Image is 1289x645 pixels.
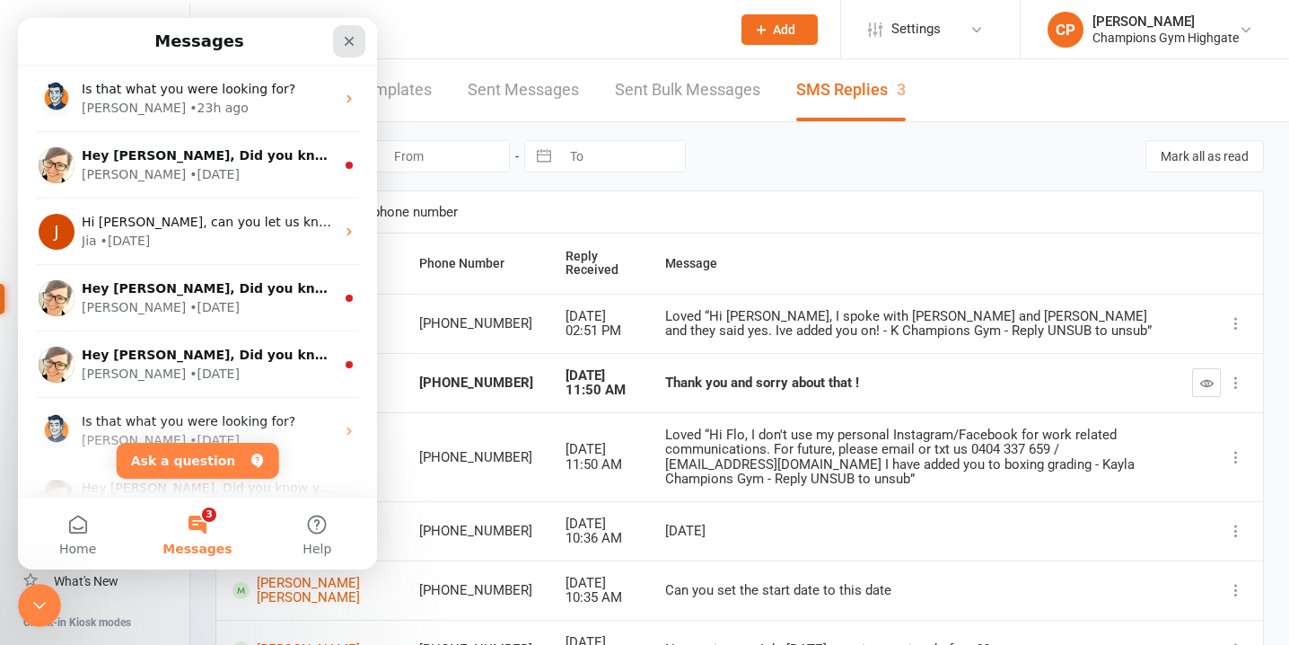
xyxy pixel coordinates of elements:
a: SMS Replies3 [796,59,906,121]
img: Profile image for Toby [21,63,57,99]
div: [PERSON_NAME] [64,280,168,299]
th: Message [649,234,1176,294]
div: 3 [897,80,906,99]
th: Reply Received [549,234,649,294]
span: Home [41,525,78,537]
div: Can you set the start date to this date [665,583,1160,598]
input: To [560,141,685,172]
div: [PHONE_NUMBER] [419,376,533,391]
div: [DATE] [566,368,633,384]
div: What's New [54,574,118,588]
div: [PERSON_NAME] [1092,13,1239,30]
button: Messages [119,480,239,552]
div: Profile image for Jia [21,196,57,232]
img: Profile image for Emily [21,329,57,365]
span: Help [285,525,313,537]
div: Loved “Hi Flo, I don't use my personal Instagram/Facebook for work related communications. For fu... [665,428,1160,487]
img: Profile image for Emily [21,129,57,165]
div: • [DATE] [171,413,222,432]
th: Phone Number [403,234,549,294]
div: • [DATE] [171,280,222,299]
div: 10:35 AM [566,590,633,605]
div: 10:36 AM [566,531,633,546]
span: Add [773,22,795,37]
span: Hi [PERSON_NAME], can you let us know the name of the member you're trying to remove the profile ... [64,197,751,211]
img: Profile image for Emily [21,462,57,498]
div: 02:51 PM [566,323,633,339]
input: Search by name or phone number [216,191,1263,233]
div: Jia [64,214,79,233]
div: • 23h ago [171,81,230,100]
div: [DATE] [566,442,633,457]
div: Thank you and sorry about that ! [665,376,1160,391]
div: 11:50 AM [566,457,633,473]
button: Mark all as read [1145,140,1264,172]
div: Champions Gym Highgate [1092,30,1239,46]
span: Settings [891,9,941,49]
div: [DATE] [566,576,633,591]
div: [PHONE_NUMBER] [419,450,533,465]
button: Ask a question [99,425,261,461]
div: [DATE] [566,309,633,324]
img: Profile image for Toby [21,395,57,431]
iframe: Intercom live chat [18,18,377,570]
div: [PHONE_NUMBER] [419,583,533,598]
div: [PHONE_NUMBER] [419,524,533,539]
span: Is that what you were looking for? [64,396,277,411]
div: • [DATE] [83,214,133,233]
input: From [384,141,509,172]
div: [PERSON_NAME] [64,347,168,366]
span: Is that what you were looking for? [64,64,277,78]
div: [PERSON_NAME] [64,413,168,432]
div: • [DATE] [171,347,222,366]
input: Search... [236,17,718,42]
div: 11:50 AM [566,383,633,398]
div: [PERSON_NAME] [64,81,168,100]
div: [DATE] [665,524,1160,539]
div: Loved “Hi [PERSON_NAME], I spoke with [PERSON_NAME] and [PERSON_NAME] and they said yes. Ive adde... [665,309,1160,339]
a: What's New [23,561,189,602]
a: Templates [355,59,432,121]
img: Profile image for Emily [21,262,57,298]
div: [PHONE_NUMBER] [419,316,533,331]
a: Sent Bulk Messages [615,59,760,121]
span: Messages [145,525,214,537]
a: [PERSON_NAME] [PERSON_NAME] [232,576,387,605]
a: Sent Messages [468,59,579,121]
iframe: Intercom live chat [18,584,61,627]
button: Help [240,480,359,552]
button: Add [741,14,818,45]
div: [PERSON_NAME] [64,147,168,166]
div: • [DATE] [171,147,222,166]
div: CP [1048,12,1083,48]
div: [DATE] [566,517,633,532]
